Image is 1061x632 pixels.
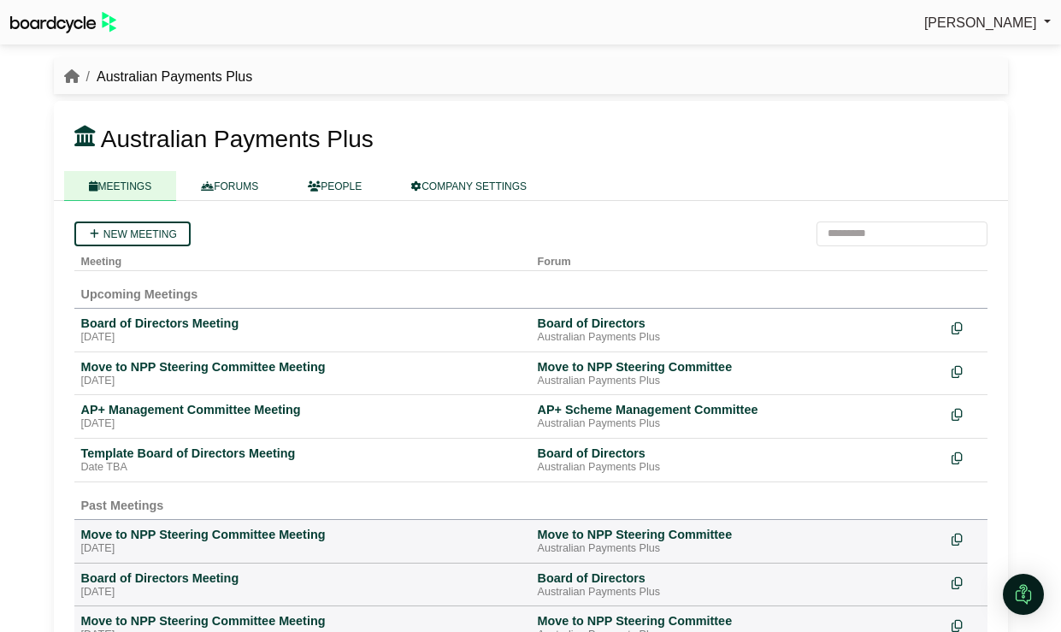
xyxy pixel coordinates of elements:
a: Move to NPP Steering Committee Australian Payments Plus [538,359,938,388]
div: Make a copy [952,359,981,382]
div: Board of Directors Meeting [81,316,524,331]
div: AP+ Scheme Management Committee [538,402,938,417]
a: Board of Directors Meeting [DATE] [81,570,524,600]
div: Board of Directors [538,316,938,331]
div: Board of Directors [538,446,938,461]
a: AP+ Scheme Management Committee Australian Payments Plus [538,402,938,431]
span: [PERSON_NAME] [924,15,1037,30]
a: New meeting [74,221,191,246]
div: [DATE] [81,542,524,556]
a: Move to NPP Steering Committee Meeting [DATE] [81,527,524,556]
div: Make a copy [952,570,981,594]
a: Board of Directors Australian Payments Plus [538,316,938,345]
div: Move to NPP Steering Committee [538,527,938,542]
div: AP+ Management Committee Meeting [81,402,524,417]
a: Board of Directors Meeting [DATE] [81,316,524,345]
a: COMPANY SETTINGS [386,171,551,201]
div: Template Board of Directors Meeting [81,446,524,461]
li: Australian Payments Plus [80,66,253,88]
div: Australian Payments Plus [538,586,938,600]
a: FORUMS [176,171,283,201]
td: Past Meetings [74,481,987,519]
a: PEOPLE [283,171,386,201]
nav: breadcrumb [64,66,253,88]
span: Australian Payments Plus [101,126,374,152]
a: AP+ Management Committee Meeting [DATE] [81,402,524,431]
div: [DATE] [81,375,524,388]
div: Make a copy [952,402,981,425]
div: Make a copy [952,316,981,339]
div: [DATE] [81,586,524,600]
th: Meeting [74,246,531,271]
img: BoardcycleBlackGreen-aaafeed430059cb809a45853b8cf6d952af9d84e6e89e1f1685b34bfd5cb7d64.svg [10,12,116,33]
a: Board of Directors Australian Payments Plus [538,570,938,600]
div: Date TBA [81,461,524,475]
div: Australian Payments Plus [538,542,938,556]
div: Australian Payments Plus [538,375,938,388]
div: Move to NPP Steering Committee [538,359,938,375]
div: Move to NPP Steering Committee Meeting [81,613,524,629]
a: Move to NPP Steering Committee Australian Payments Plus [538,527,938,556]
a: [PERSON_NAME] [924,12,1051,34]
div: [DATE] [81,417,524,431]
div: Move to NPP Steering Committee Meeting [81,359,524,375]
div: Board of Directors [538,570,938,586]
div: Australian Payments Plus [538,331,938,345]
a: Template Board of Directors Meeting Date TBA [81,446,524,475]
th: Forum [531,246,945,271]
a: Move to NPP Steering Committee Meeting [DATE] [81,359,524,388]
div: Make a copy [952,446,981,469]
a: Board of Directors Australian Payments Plus [538,446,938,475]
div: Move to NPP Steering Committee Meeting [81,527,524,542]
div: [DATE] [81,331,524,345]
td: Upcoming Meetings [74,270,987,308]
div: Make a copy [952,527,981,550]
div: Board of Directors Meeting [81,570,524,586]
div: Move to NPP Steering Committee [538,613,938,629]
div: Open Intercom Messenger [1003,574,1044,615]
div: Australian Payments Plus [538,461,938,475]
div: Australian Payments Plus [538,417,938,431]
a: MEETINGS [64,171,177,201]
